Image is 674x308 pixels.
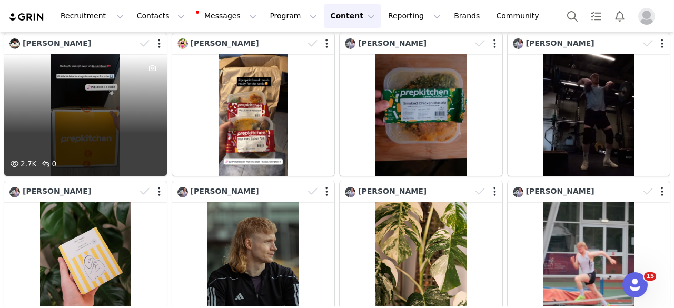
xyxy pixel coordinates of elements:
[345,38,355,49] img: 9abf6ae7-4eed-4109-82eb-f091c84b659f.jpg
[632,8,666,25] button: Profile
[23,187,91,195] span: [PERSON_NAME]
[358,39,427,47] span: [PERSON_NAME]
[622,272,648,297] iframe: Intercom live chat
[526,39,594,47] span: [PERSON_NAME]
[9,187,20,197] img: 9abf6ae7-4eed-4109-82eb-f091c84b659f.jpg
[324,4,381,28] button: Content
[9,38,20,49] img: bb5cb7e9-5fb0-4526-91a9-1a294083022a.jpg
[608,4,631,28] button: Notifications
[644,272,656,281] span: 15
[561,4,584,28] button: Search
[513,38,523,49] img: 9abf6ae7-4eed-4109-82eb-f091c84b659f.jpg
[191,187,259,195] span: [PERSON_NAME]
[8,12,45,22] img: grin logo
[191,39,259,47] span: [PERSON_NAME]
[358,187,427,195] span: [PERSON_NAME]
[23,39,91,47] span: [PERSON_NAME]
[513,187,523,197] img: 9abf6ae7-4eed-4109-82eb-f091c84b659f.jpg
[39,160,57,168] span: 0
[638,8,655,25] img: placeholder-profile.jpg
[263,4,323,28] button: Program
[8,160,37,168] span: 2.7K
[177,187,188,197] img: 9abf6ae7-4eed-4109-82eb-f091c84b659f.jpg
[54,4,130,28] button: Recruitment
[382,4,447,28] button: Reporting
[177,38,188,49] img: f4a6359a-bae5-43d6-b728-c437e4b9f5a7.jpg
[490,4,550,28] a: Community
[584,4,608,28] a: Tasks
[345,187,355,197] img: 9abf6ae7-4eed-4109-82eb-f091c84b659f.jpg
[131,4,191,28] button: Contacts
[448,4,489,28] a: Brands
[526,187,594,195] span: [PERSON_NAME]
[192,4,263,28] button: Messages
